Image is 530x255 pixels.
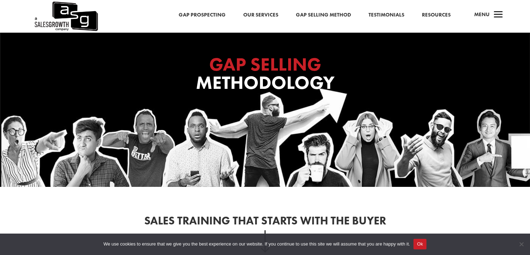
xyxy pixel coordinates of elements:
[75,215,455,230] h2: Sales Training That Starts With the Buyer
[413,239,426,249] button: Ok
[243,11,278,20] a: Our Services
[474,11,490,18] span: Menu
[296,11,351,20] a: Gap Selling Method
[491,8,505,22] span: a
[125,55,405,96] h1: Methodology
[209,52,321,76] span: GAP SELLING
[422,11,451,20] a: Resources
[518,241,525,248] span: No
[104,241,410,248] span: We use cookies to ensure that we give you the best experience on our website. If you continue to ...
[261,230,270,253] img: down-arrow
[179,11,226,20] a: Gap Prospecting
[369,11,404,20] a: Testimonials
